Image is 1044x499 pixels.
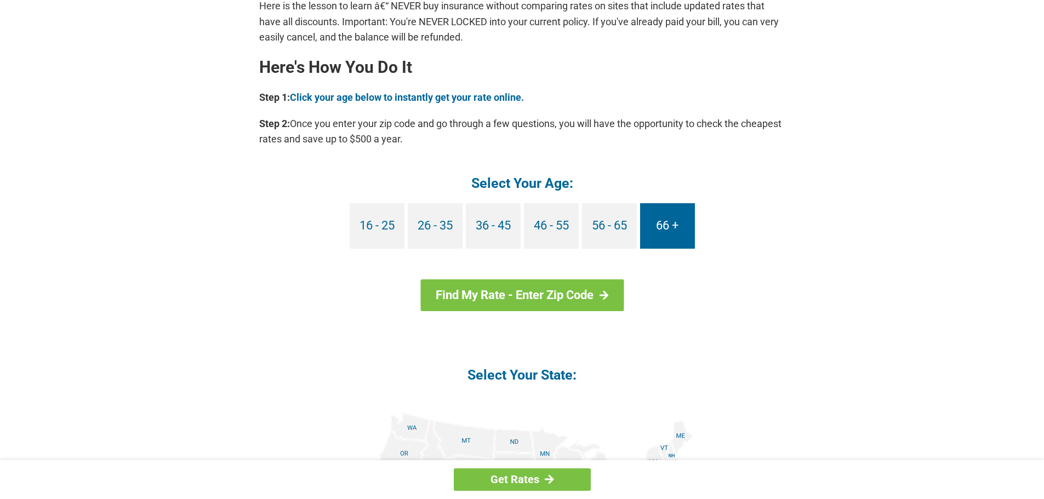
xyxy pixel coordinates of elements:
[290,91,524,103] a: Click your age below to instantly get your rate online.
[259,116,785,147] p: Once you enter your zip code and go through a few questions, you will have the opportunity to che...
[259,91,290,103] b: Step 1:
[259,118,290,129] b: Step 2:
[582,203,637,249] a: 56 - 65
[259,366,785,384] h4: Select Your State:
[454,468,591,491] a: Get Rates
[350,203,404,249] a: 16 - 25
[408,203,463,249] a: 26 - 35
[524,203,579,249] a: 46 - 55
[640,203,695,249] a: 66 +
[259,59,785,76] h2: Here's How You Do It
[420,279,624,311] a: Find My Rate - Enter Zip Code
[259,174,785,192] h4: Select Your Age:
[466,203,521,249] a: 36 - 45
